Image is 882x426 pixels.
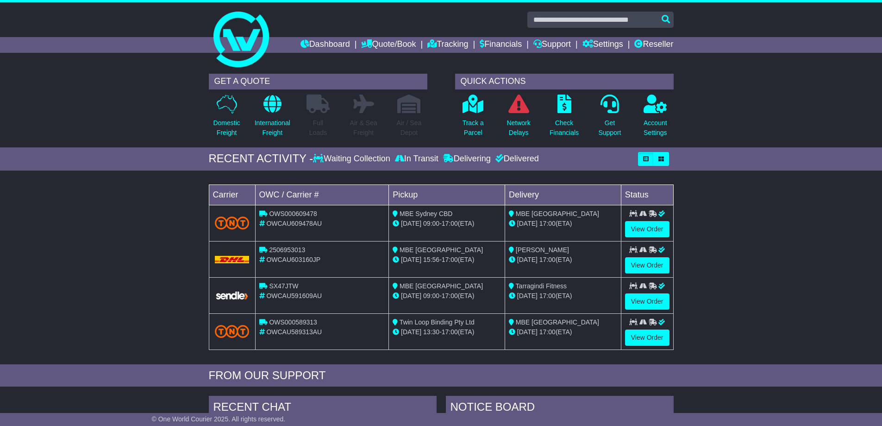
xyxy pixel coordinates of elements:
img: DHL.png [215,256,250,263]
img: GetCarrierServiceLogo [215,291,250,300]
span: [PERSON_NAME] [516,246,569,254]
span: MBE [GEOGRAPHIC_DATA] [400,282,483,290]
p: Air & Sea Freight [350,118,377,138]
span: [DATE] [517,220,538,227]
span: 17:00 [442,256,458,263]
div: RECENT CHAT [209,396,437,421]
span: [DATE] [517,328,538,336]
span: MBE [GEOGRAPHIC_DATA] [400,246,483,254]
div: - (ETA) [393,255,501,265]
a: DomesticFreight [213,94,240,143]
div: QUICK ACTIONS [455,74,674,89]
span: OWCAU603160JP [266,256,320,263]
div: FROM OUR SUPPORT [209,369,674,382]
span: [DATE] [401,292,421,299]
td: Carrier [209,184,255,205]
span: SX47JTW [269,282,298,290]
span: [DATE] [401,256,421,263]
td: Delivery [505,184,621,205]
div: GET A QUOTE [209,74,427,89]
a: View Order [625,257,669,273]
span: [DATE] [401,220,421,227]
span: Twin Loop Binding Pty Ltd [400,318,475,326]
p: Air / Sea Depot [397,118,422,138]
div: (ETA) [509,219,617,229]
div: (ETA) [509,255,617,265]
a: View Order [625,221,669,237]
img: TNT_Domestic.png [215,325,250,337]
td: OWC / Carrier # [255,184,389,205]
div: - (ETA) [393,219,501,229]
a: Settings [582,37,623,53]
span: 17:00 [539,292,556,299]
div: (ETA) [509,291,617,301]
span: OWS000589313 [269,318,317,326]
p: Track a Parcel [463,118,484,138]
span: MBE [GEOGRAPHIC_DATA] [516,210,599,217]
span: OWCAU591609AU [266,292,322,299]
span: 17:00 [442,328,458,336]
a: Support [533,37,571,53]
span: © One World Courier 2025. All rights reserved. [152,415,286,423]
span: 17:00 [539,328,556,336]
a: Financials [480,37,522,53]
span: OWCAU589313AU [266,328,322,336]
a: Dashboard [300,37,350,53]
span: 17:00 [539,256,556,263]
a: NetworkDelays [506,94,531,143]
p: Get Support [598,118,621,138]
a: Reseller [634,37,673,53]
span: MBE [GEOGRAPHIC_DATA] [516,318,599,326]
a: Quote/Book [361,37,416,53]
div: NOTICE BOARD [446,396,674,421]
p: Check Financials [550,118,579,138]
img: TNT_Domestic.png [215,216,250,229]
a: AccountSettings [643,94,668,143]
span: OWCAU609478AU [266,220,322,227]
span: 13:30 [423,328,439,336]
div: RECENT ACTIVITY - [209,152,313,165]
div: Delivering [441,154,493,164]
a: InternationalFreight [254,94,291,143]
p: Network Delays [507,118,530,138]
a: Track aParcel [462,94,484,143]
div: - (ETA) [393,327,501,337]
span: [DATE] [401,328,421,336]
p: Domestic Freight [213,118,240,138]
a: Tracking [427,37,468,53]
td: Status [621,184,673,205]
a: View Order [625,293,669,310]
span: [DATE] [517,292,538,299]
a: View Order [625,330,669,346]
div: Delivered [493,154,539,164]
div: - (ETA) [393,291,501,301]
p: International Freight [255,118,290,138]
div: In Transit [393,154,441,164]
span: 15:56 [423,256,439,263]
a: GetSupport [598,94,621,143]
p: Account Settings [644,118,667,138]
span: 17:00 [539,220,556,227]
span: 17:00 [442,292,458,299]
div: (ETA) [509,327,617,337]
a: CheckFinancials [549,94,579,143]
p: Full Loads [307,118,330,138]
div: Waiting Collection [313,154,392,164]
span: 17:00 [442,220,458,227]
span: 09:00 [423,220,439,227]
span: OWS000609478 [269,210,317,217]
span: [DATE] [517,256,538,263]
span: MBE Sydney CBD [400,210,452,217]
span: 2506953013 [269,246,305,254]
td: Pickup [389,184,505,205]
span: Tarragindi Fitness [516,282,567,290]
span: 09:00 [423,292,439,299]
